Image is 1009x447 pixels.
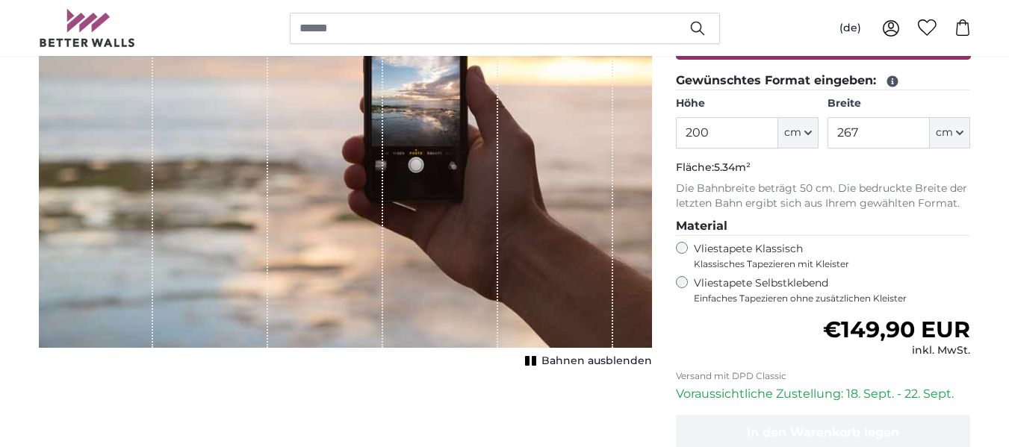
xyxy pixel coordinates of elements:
button: (de) [828,15,873,42]
legend: Material [676,217,971,236]
p: Fläche: [676,160,971,175]
span: €149,90 EUR [823,316,970,343]
label: Vliestapete Klassisch [694,242,958,270]
button: cm [778,117,819,149]
legend: Gewünschtes Format eingeben: [676,72,971,90]
span: Bahnen ausblenden [541,354,652,369]
label: Breite [828,96,970,111]
p: Voraussichtliche Zustellung: 18. Sept. - 22. Sept. [676,385,971,403]
div: inkl. MwSt. [823,343,970,358]
span: Einfaches Tapezieren ohne zusätzlichen Kleister [694,293,971,304]
span: cm [784,125,801,140]
p: Die Bahnbreite beträgt 50 cm. Die bedruckte Breite der letzten Bahn ergibt sich aus Ihrem gewählt... [676,181,971,211]
span: 5.34m² [714,160,751,174]
button: cm [930,117,970,149]
img: Betterwalls [39,9,136,47]
button: Bahnen ausblenden [521,351,652,372]
span: cm [936,125,953,140]
label: Höhe [676,96,819,111]
p: Versand mit DPD Classic [676,370,971,382]
span: In den Warenkorb legen [747,425,899,440]
label: Vliestapete Selbstklebend [694,276,971,304]
span: Klassisches Tapezieren mit Kleister [694,258,958,270]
